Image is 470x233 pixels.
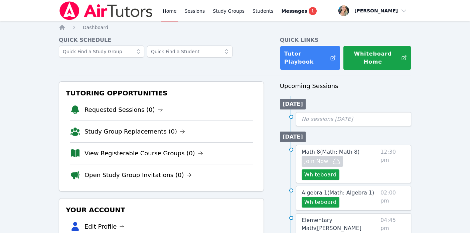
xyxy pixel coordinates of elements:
img: Air Tutors [59,1,153,20]
h4: Quick Links [280,36,411,44]
span: Join Now [304,157,328,165]
h3: Upcoming Sessions [280,81,411,91]
button: Whiteboard [302,197,339,208]
span: 02:00 pm [380,189,406,208]
a: Dashboard [83,24,108,31]
a: Edit Profile [85,222,125,231]
span: No sessions [DATE] [302,116,353,122]
a: Tutor Playbook [280,46,340,70]
a: Math 8(Math: Math 8) [302,148,360,156]
button: Whiteboard Home [343,46,411,70]
input: Quick Find a Student [147,46,232,58]
li: [DATE] [280,99,306,109]
h3: Your Account [64,204,258,216]
span: 1 [309,7,317,15]
a: Algebra 1(Math: Algebra 1) [302,189,374,197]
nav: Breadcrumb [59,24,411,31]
span: Math 8 ( Math: Math 8 ) [302,149,360,155]
h4: Quick Schedule [59,36,264,44]
button: Join Now [302,156,343,167]
a: Study Group Replacements (0) [85,127,185,136]
input: Quick Find a Study Group [59,46,144,58]
span: 12:30 pm [380,148,406,180]
span: Messages [282,8,307,14]
li: [DATE] [280,132,306,142]
button: Whiteboard [302,169,339,180]
a: Requested Sessions (0) [85,105,163,114]
a: Open Study Group Invitations (0) [85,170,192,180]
a: View Registerable Course Groups (0) [85,149,203,158]
span: Dashboard [83,25,108,30]
h3: Tutoring Opportunities [64,87,258,99]
span: Algebra 1 ( Math: Algebra 1 ) [302,189,374,196]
